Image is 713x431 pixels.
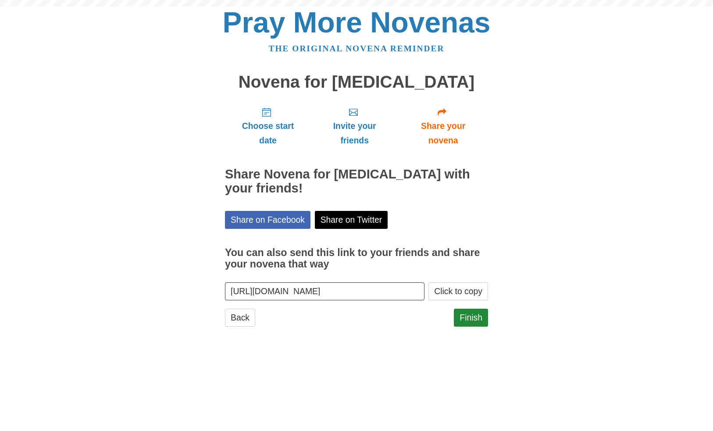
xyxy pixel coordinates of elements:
[320,119,389,148] span: Invite your friends
[428,282,488,300] button: Click to copy
[311,100,398,152] a: Invite your friends
[315,211,388,229] a: Share on Twitter
[234,119,302,148] span: Choose start date
[225,100,311,152] a: Choose start date
[454,309,488,327] a: Finish
[225,247,488,270] h3: You can also send this link to your friends and share your novena that way
[407,119,479,148] span: Share your novena
[269,44,445,53] a: The original novena reminder
[225,167,488,196] h2: Share Novena for [MEDICAL_DATA] with your friends!
[398,100,488,152] a: Share your novena
[225,73,488,92] h1: Novena for [MEDICAL_DATA]
[225,309,255,327] a: Back
[223,6,491,39] a: Pray More Novenas
[225,211,310,229] a: Share on Facebook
